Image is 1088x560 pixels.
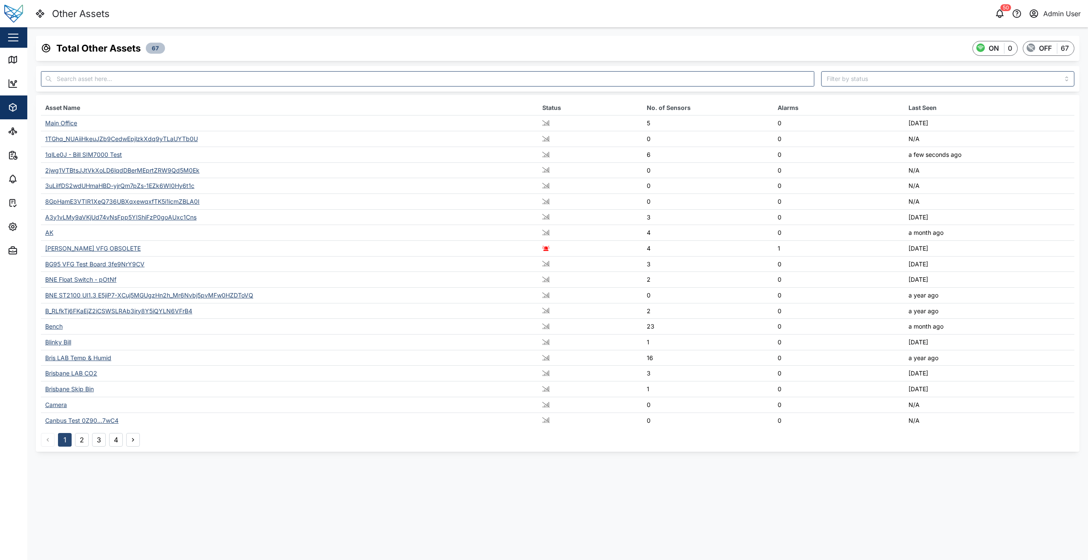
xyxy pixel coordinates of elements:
a: AK [45,229,53,236]
td: a year ago [904,350,1074,366]
td: [DATE] [904,256,1074,272]
td: a few seconds ago [904,147,1074,162]
div: 16 [647,353,769,363]
div: 0 [1008,43,1012,54]
div: 0 [778,228,900,237]
div: 0 [647,416,769,425]
td: N/A [904,178,1074,194]
a: 3uLiIfDS2wdUHmaHBD-yjrQm7pZs-1EZk6WI0Hy6t1c [45,182,194,189]
button: 1 [58,433,72,447]
th: Asset Name [41,100,538,115]
a: Brisbane Skip Bin [45,385,94,393]
th: Last Seen [904,100,1074,115]
td: N/A [904,162,1074,178]
div: 0 [778,118,900,128]
a: 8GpHamE3VTIR1XeQ736UBXqxewqxfTK5i1icmZBLA0I [45,198,200,205]
div: 1 [647,338,769,347]
input: Filter by status [821,71,1074,87]
div: Assets [22,103,49,112]
div: Sites [22,127,43,136]
div: BG95 VFG Test Board 3fe9NrY9CV [45,260,145,268]
th: Status [538,100,642,115]
a: Bench [45,323,63,330]
h3: Total Other Assets [56,42,141,55]
div: 0 [778,416,900,425]
div: 0 [647,400,769,410]
div: 0 [647,166,769,175]
div: 0 [778,338,900,347]
div: Other Assets [52,6,110,21]
div: 6 [647,150,769,159]
div: ON [989,43,999,54]
td: N/A [904,131,1074,147]
td: [DATE] [904,272,1074,288]
td: [DATE] [904,209,1074,225]
div: Dashboard [22,79,61,88]
div: 50 [1001,4,1011,11]
div: 0 [647,197,769,206]
div: 0 [778,260,900,269]
div: Map [22,55,41,64]
div: Alarms [22,174,49,184]
td: a year ago [904,303,1074,319]
div: 3 [647,369,769,378]
div: 0 [647,134,769,144]
div: 0 [778,197,900,206]
div: 0 [778,213,900,222]
button: 3 [92,433,106,447]
div: Reports [22,150,51,160]
div: Admin User [1043,9,1081,19]
a: 1qlLe0J - Bill SIM7000 Test [45,151,122,158]
div: 0 [778,150,900,159]
th: Alarms [773,100,904,115]
a: Main Office [45,119,77,127]
a: B_RLfkTj6FKaEjZ2iCSWSLRAb3iry8Y5iQYLN6VFrB4 [45,307,192,315]
div: 1 [778,244,900,253]
div: 0 [778,353,900,363]
div: 0 [647,291,769,300]
div: 0 [647,181,769,191]
th: No. of Sensors [642,100,773,115]
div: 3 [647,213,769,222]
button: Admin User [1028,8,1081,20]
div: 0 [778,134,900,144]
button: 4 [109,433,123,447]
div: OFF [1039,43,1052,54]
a: Brisbane LAB CO2 [45,369,97,377]
div: 67 [1061,43,1069,54]
div: A3y1vLMy9aVKjUd74vNsFpp5YIShiFzP0goAUxc1Cns [45,214,197,221]
div: 0 [778,400,900,410]
td: a year ago [904,288,1074,303]
td: [DATE] [904,366,1074,381]
div: 0 [778,322,900,331]
div: [PERSON_NAME] VFG OBSOLETE [45,245,141,252]
input: Search asset here... [41,71,814,87]
div: Settings [22,222,52,231]
a: Canbus Test 0Z90...7wC4 [45,417,119,424]
a: BNE ST2100 UI1.3 E5jiP7-XCuj5MGUgzHn2h_Mr6Nvbj5pvMFw0HZDToVQ [45,292,253,299]
div: Bris LAB Temp & Humid [45,354,111,361]
div: 2 [647,306,769,316]
td: [DATE] [904,381,1074,397]
div: 0 [778,181,900,191]
div: 0 [778,291,900,300]
td: a month ago [904,319,1074,335]
div: 23 [647,322,769,331]
div: 1 [647,384,769,394]
td: a month ago [904,225,1074,241]
span: 67 [152,43,159,53]
div: BNE Float Switch - pOtNf [45,276,116,283]
td: [DATE] [904,240,1074,256]
div: Camera [45,401,67,408]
